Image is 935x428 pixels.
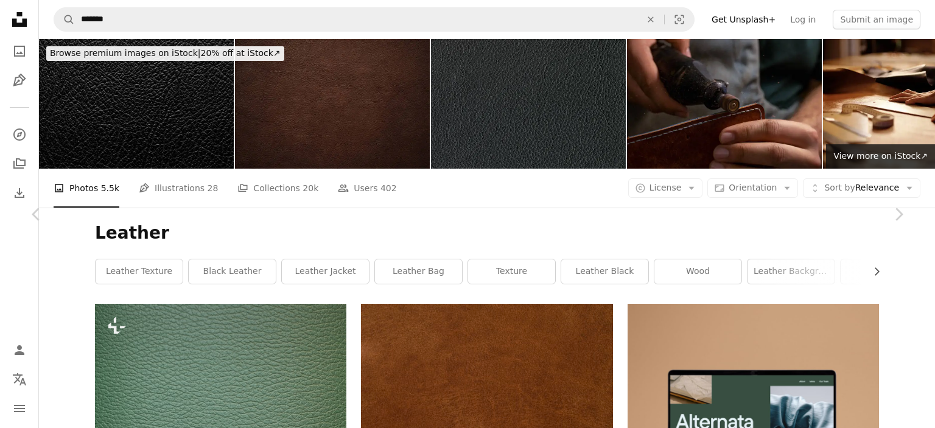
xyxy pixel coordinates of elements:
[235,39,430,169] img: brown leather texture as background. natural cowhide close-up
[833,10,920,29] button: Submit an image
[39,39,234,169] img: Black leather texture background
[54,8,75,31] button: Search Unsplash
[139,169,218,208] a: Illustrations 28
[707,178,798,198] button: Orientation
[824,182,899,194] span: Relevance
[431,39,626,169] img: Black leather.
[704,10,783,29] a: Get Unsplash+
[50,48,200,58] span: Browse premium images on iStock |
[862,156,935,273] a: Next
[237,169,318,208] a: Collections 20k
[729,183,777,192] span: Orientation
[96,259,183,284] a: leather texture
[54,7,695,32] form: Find visuals sitewide
[627,39,822,169] img: Tool for sanding and polishing edges
[748,259,835,284] a: leather background
[208,181,219,195] span: 28
[380,181,397,195] span: 402
[7,39,32,63] a: Photos
[7,152,32,176] a: Collections
[561,259,648,284] a: leather black
[7,396,32,421] button: Menu
[637,8,664,31] button: Clear
[7,68,32,93] a: Illustrations
[303,181,318,195] span: 20k
[833,151,928,161] span: View more on iStock ↗
[628,178,703,198] button: License
[841,259,928,284] a: bag
[282,259,369,284] a: leather jacket
[654,259,741,284] a: wood
[50,48,281,58] span: 20% off at iStock ↗
[783,10,823,29] a: Log in
[189,259,276,284] a: black leather
[95,222,879,244] h1: Leather
[468,259,555,284] a: texture
[7,338,32,362] a: Log in / Sign up
[665,8,694,31] button: Visual search
[824,183,855,192] span: Sort by
[7,367,32,391] button: Language
[650,183,682,192] span: License
[39,39,292,68] a: Browse premium images on iStock|20% off at iStock↗
[338,169,396,208] a: Users 402
[826,144,935,169] a: View more on iStock↗
[375,259,462,284] a: leather bag
[803,178,920,198] button: Sort byRelevance
[7,122,32,147] a: Explore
